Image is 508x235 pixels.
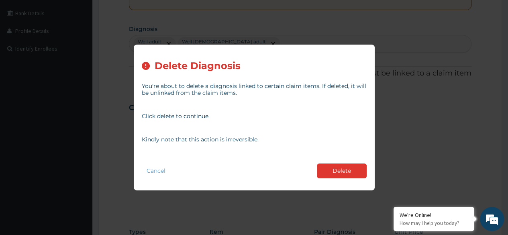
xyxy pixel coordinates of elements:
[155,61,241,72] h2: Delete Diagnosis
[132,4,151,23] div: Minimize live chat window
[142,165,170,177] button: Cancel
[15,40,33,60] img: d_794563401_company_1708531726252_794563401
[142,113,367,120] p: Click delete to continue.
[142,136,367,143] p: Kindly note that this action is irreversible.
[47,68,111,149] span: We're online!
[400,220,468,227] p: How may I help you today?
[400,211,468,219] div: We're Online!
[317,163,367,178] button: Delete
[4,153,153,181] textarea: Type your message and hit 'Enter'
[142,83,367,96] p: You're about to delete a diagnosis linked to certain claim items. If deleted, it will be unlinked...
[42,45,135,55] div: Chat with us now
